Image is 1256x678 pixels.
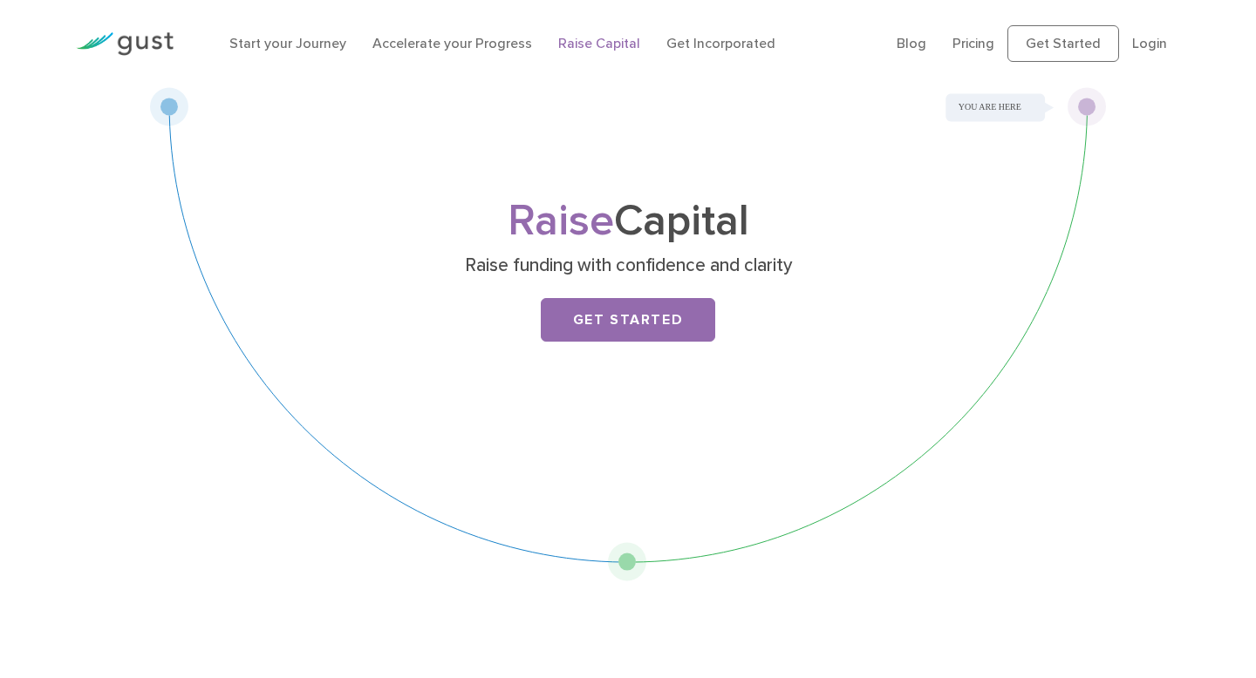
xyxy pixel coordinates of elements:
p: Raise funding with confidence and clarity [290,254,966,278]
h1: Capital [283,201,973,241]
a: Login [1132,35,1167,51]
a: Blog [897,35,926,51]
span: Raise [508,195,614,247]
img: Gust Logo [76,32,174,56]
a: Get Incorporated [666,35,775,51]
a: Pricing [952,35,994,51]
a: Get Started [541,298,715,342]
a: Start your Journey [229,35,346,51]
a: Accelerate your Progress [372,35,532,51]
a: Raise Capital [558,35,640,51]
a: Get Started [1007,25,1119,62]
